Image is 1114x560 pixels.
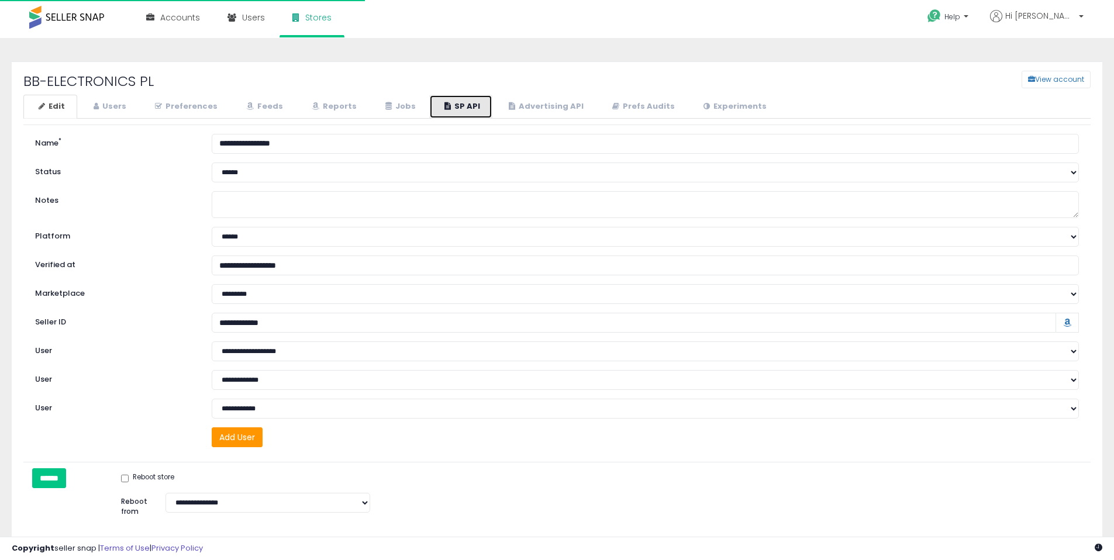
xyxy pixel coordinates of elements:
[305,12,332,23] span: Stores
[296,95,369,119] a: Reports
[212,427,263,447] button: Add User
[151,542,203,554] a: Privacy Policy
[494,95,596,119] a: Advertising API
[429,95,492,119] a: SP API
[26,399,203,414] label: User
[26,191,203,206] label: Notes
[26,255,203,271] label: Verified at
[990,10,1084,36] a: Hi [PERSON_NAME]
[26,227,203,242] label: Platform
[100,542,150,554] a: Terms of Use
[231,95,295,119] a: Feeds
[140,95,230,119] a: Preferences
[26,284,203,299] label: Marketplace
[23,95,77,119] a: Edit
[26,134,203,149] label: Name
[121,475,129,482] input: Reboot store
[927,9,941,23] i: Get Help
[26,370,203,385] label: User
[26,313,203,328] label: Seller ID
[688,95,779,119] a: Experiments
[78,95,139,119] a: Users
[121,472,174,484] label: Reboot store
[112,493,157,516] label: Reboot from
[1013,71,1030,88] a: View account
[370,95,428,119] a: Jobs
[12,543,203,554] div: seller snap | |
[1005,10,1075,22] span: Hi [PERSON_NAME]
[160,12,200,23] span: Accounts
[597,95,687,119] a: Prefs Audits
[1022,71,1091,88] button: View account
[242,12,265,23] span: Users
[26,163,203,178] label: Status
[12,542,54,554] strong: Copyright
[26,341,203,357] label: User
[944,12,960,22] span: Help
[15,74,467,89] h2: BB-ELECTRONICS PL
